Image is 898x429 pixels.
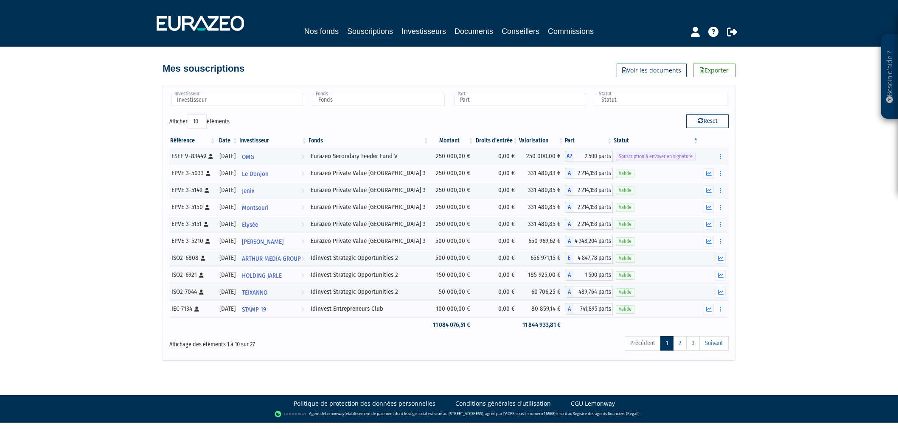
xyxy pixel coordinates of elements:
[474,165,519,182] td: 0,00 €
[219,220,236,228] div: [DATE]
[205,239,210,244] i: [Français] Personne physique
[455,399,551,408] a: Conditions générales d'utilisation
[216,134,239,148] th: Date: activer pour trier la colonne par ordre croissant
[565,236,613,247] div: A - Eurazeo Private Value Europe 3
[171,220,213,228] div: EPVE 3-5151
[206,171,210,176] i: [Français] Personne physique
[239,199,308,216] a: Montsouri
[565,304,613,315] div: A - Idinvest Entrepreneurs Club
[157,16,244,31] img: 1732889491-logotype_eurazeo_blanc_rvb.png
[673,336,687,351] a: 2
[204,222,208,227] i: [Français] Personne physique
[885,39,895,115] p: Besoin d'aide ?
[565,219,573,230] span: A
[171,169,213,178] div: EPVE 3-5033
[616,187,634,195] span: Valide
[519,148,565,165] td: 250 000,00 €
[163,64,244,74] h4: Mes souscriptions
[519,250,565,267] td: 656 971,15 €
[565,236,573,247] span: A
[242,251,301,267] span: ARTHUR MEDIA GROUP
[565,185,613,196] div: A - Eurazeo Private Value Europe 3
[429,165,474,182] td: 250 000,00 €
[275,410,307,418] img: logo-lemonway.png
[616,237,634,245] span: Valide
[205,205,210,210] i: [Français] Personne physique
[613,134,699,148] th: Statut : activer pour trier la colonne par ordre d&eacute;croissant
[301,166,304,182] i: Voir l'investisseur
[519,284,565,301] td: 60 706,25 €
[455,25,493,37] a: Documents
[519,216,565,233] td: 331 480,85 €
[617,64,687,77] a: Voir les documents
[311,186,427,195] div: Eurazeo Private Value [GEOGRAPHIC_DATA] 3
[565,253,573,264] span: E
[571,399,615,408] a: CGU Lemonway
[573,219,613,230] span: 2 214,153 parts
[474,284,519,301] td: 0,00 €
[573,236,613,247] span: 4 348,204 parts
[616,288,634,296] span: Valide
[171,203,213,212] div: EPVE 3-5150
[239,250,308,267] a: ARTHUR MEDIA GROUP
[219,203,236,212] div: [DATE]
[311,152,427,161] div: Eurazeo Secondary Feeder Fund V
[242,149,254,165] span: OMG
[311,253,427,262] div: Idinvest Strategic Opportunities 2
[573,151,613,162] span: 2 500 parts
[301,200,304,216] i: Voir l'investisseur
[573,202,613,213] span: 2 214,153 parts
[616,271,634,279] span: Valide
[311,203,427,212] div: Eurazeo Private Value [GEOGRAPHIC_DATA] 3
[660,336,673,351] a: 1
[519,301,565,318] td: 80 859,14 €
[401,25,446,37] a: Investisseurs
[565,219,613,230] div: A - Eurazeo Private Value Europe 3
[242,302,266,318] span: STAMP 19
[565,270,573,281] span: A
[304,25,339,37] a: Nos fonds
[573,185,613,196] span: 2 214,153 parts
[169,335,395,349] div: Affichage des éléments 1 à 10 sur 27
[194,306,199,312] i: [Français] Personne physique
[519,182,565,199] td: 331 480,85 €
[208,154,213,159] i: [Français] Personne physique
[242,268,282,284] span: HOLDING JARLE
[242,166,269,182] span: Le Donjon
[199,273,204,278] i: [Français] Personne physique
[565,270,613,281] div: A - Idinvest Strategic Opportunities 2
[171,253,213,262] div: ISO2-6808
[311,270,427,279] div: Idinvest Strategic Opportunities 2
[693,64,735,77] a: Exporter
[325,411,345,416] a: Lemonway
[301,183,304,199] i: Voir l'investisseur
[8,410,890,418] div: - Agent de (établissement de paiement dont le siège social est situé au [STREET_ADDRESS], agréé p...
[219,169,236,178] div: [DATE]
[565,185,573,196] span: A
[242,200,269,216] span: Montsouri
[573,168,613,179] span: 2 214,153 parts
[573,304,613,315] span: 741,895 parts
[239,148,308,165] a: OMG
[429,148,474,165] td: 250 000,00 €
[429,267,474,284] td: 150 000,00 €
[242,183,255,199] span: Jenix
[573,270,613,281] span: 1 500 parts
[301,234,304,250] i: Voir l'investisseur
[201,256,205,261] i: [Français] Personne physique
[616,153,696,161] span: Souscription à envoyer en signature
[429,182,474,199] td: 250 000,00 €
[502,25,539,37] a: Conseillers
[474,233,519,250] td: 0,00 €
[519,318,565,332] td: 11 844 933,81 €
[242,217,258,233] span: Elysée
[301,149,304,165] i: Voir l'investisseur
[699,336,729,351] a: Suivant
[171,152,213,161] div: ESFF V-83449
[239,134,308,148] th: Investisseur: activer pour trier la colonne par ordre croissant
[616,203,634,212] span: Valide
[429,318,474,332] td: 11 084 076,51 €
[565,168,613,179] div: A - Eurazeo Private Value Europe 3
[219,304,236,313] div: [DATE]
[205,188,209,193] i: [Français] Personne physique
